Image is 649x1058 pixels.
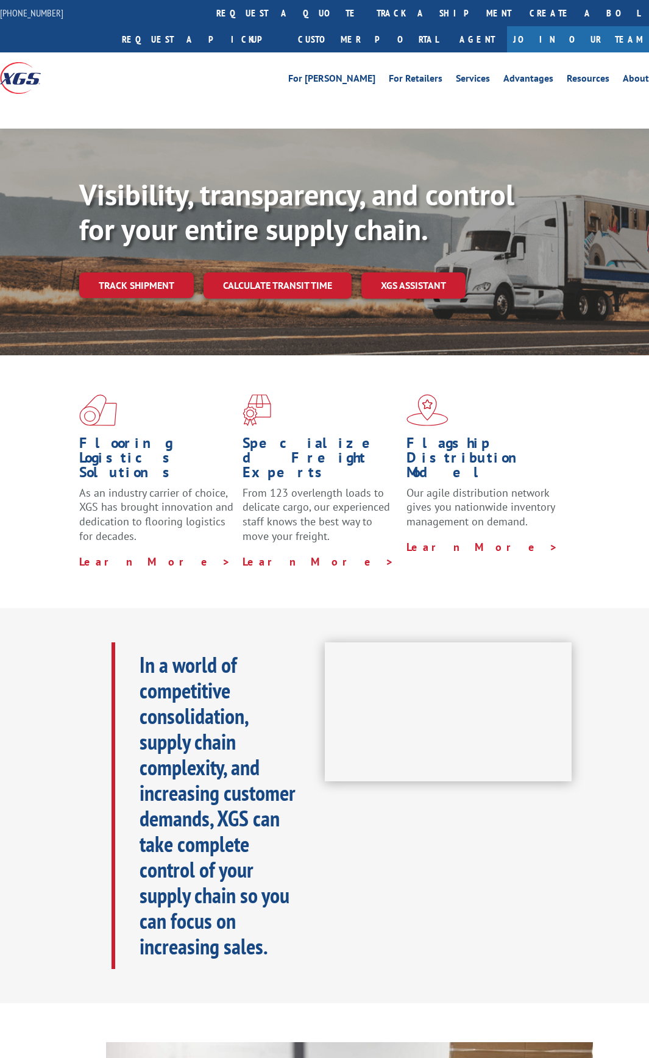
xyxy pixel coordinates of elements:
[406,394,449,426] img: xgs-icon-flagship-distribution-model-red
[507,26,649,52] a: Join Our Team
[288,74,375,87] a: For [PERSON_NAME]
[406,436,561,486] h1: Flagship Distribution Model
[325,642,572,781] iframe: XGS Logistics Solutions
[79,176,514,249] b: Visibility, transparency, and control for your entire supply chain.
[79,486,233,543] span: As an industry carrier of choice, XGS has brought innovation and dedication to flooring logistics...
[623,74,649,87] a: About
[79,436,233,486] h1: Flooring Logistics Solutions
[243,436,397,486] h1: Specialized Freight Experts
[567,74,609,87] a: Resources
[289,26,447,52] a: Customer Portal
[456,74,490,87] a: Services
[406,540,558,554] a: Learn More >
[447,26,507,52] a: Agent
[406,486,555,529] span: Our agile distribution network gives you nationwide inventory management on demand.
[243,555,394,569] a: Learn More >
[79,394,117,426] img: xgs-icon-total-supply-chain-intelligence-red
[113,26,289,52] a: Request a pickup
[361,272,466,299] a: XGS ASSISTANT
[503,74,553,87] a: Advantages
[79,555,231,569] a: Learn More >
[389,74,442,87] a: For Retailers
[243,394,271,426] img: xgs-icon-focused-on-flooring-red
[204,272,352,299] a: Calculate transit time
[140,650,296,960] b: In a world of competitive consolidation, supply chain complexity, and increasing customer demands...
[243,486,397,555] p: From 123 overlength loads to delicate cargo, our experienced staff knows the best way to move you...
[79,272,194,298] a: Track shipment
